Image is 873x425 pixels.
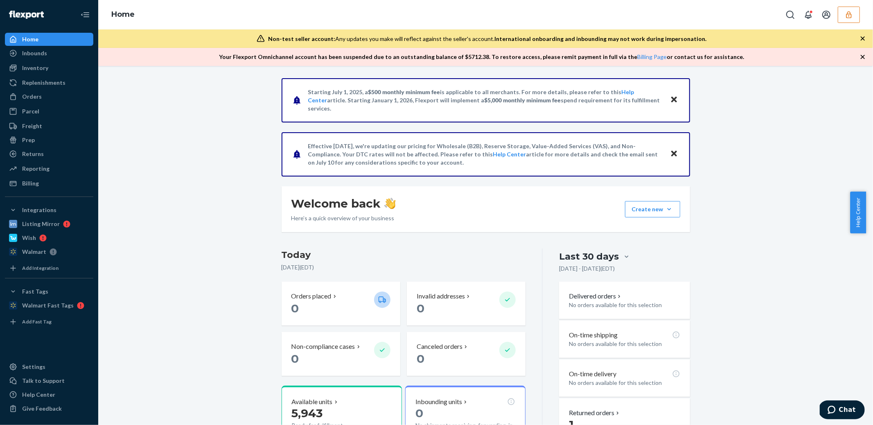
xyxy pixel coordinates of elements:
a: Reporting [5,162,93,175]
a: Freight [5,120,93,133]
a: Replenishments [5,76,93,89]
p: Starting July 1, 2025, a is applicable to all merchants. For more details, please refer to this a... [308,88,662,113]
div: Last 30 days [559,250,619,263]
p: Inbounding units [415,397,462,407]
p: No orders available for this selection [569,379,680,387]
span: 5,943 [292,406,323,420]
a: Walmart Fast Tags [5,299,93,312]
a: Inventory [5,61,93,75]
span: 0 [291,352,299,366]
a: Add Integration [5,262,93,275]
div: Inbounds [22,49,47,57]
p: On-time shipping [569,330,618,340]
div: Integrations [22,206,56,214]
span: 0 [417,301,424,315]
div: Talk to Support [22,377,65,385]
button: Integrations [5,203,93,217]
span: 0 [417,352,424,366]
p: [DATE] ( EDT ) [282,263,526,271]
button: Close [669,148,679,160]
a: Inbounds [5,47,93,60]
button: Open Search Box [782,7,799,23]
a: Help Center [493,151,526,158]
button: Delivered orders [569,292,623,301]
p: Invalid addresses [417,292,465,301]
span: International onboarding and inbounding may not work during impersonation. [494,35,706,42]
div: Add Fast Tag [22,318,52,325]
div: Walmart Fast Tags [22,301,74,310]
a: Help Center [5,388,93,401]
a: Parcel [5,105,93,118]
div: Fast Tags [22,287,48,296]
img: Flexport logo [9,11,44,19]
h3: Today [282,249,526,262]
div: Parcel [22,107,39,115]
div: Prep [22,136,35,144]
div: Settings [22,363,45,371]
p: Non-compliance cases [291,342,355,351]
span: $500 monthly minimum fee [368,88,440,95]
span: $5,000 monthly minimum fee [485,97,561,104]
div: Wish [22,234,36,242]
a: Home [5,33,93,46]
a: Returns [5,147,93,161]
span: 0 [415,406,423,420]
img: hand-wave emoji [384,198,396,209]
button: Create new [625,201,680,217]
a: Wish [5,231,93,244]
a: Prep [5,133,93,147]
a: Home [111,10,135,19]
a: Walmart [5,245,93,258]
div: Give Feedback [22,405,62,413]
p: On-time delivery [569,369,616,379]
button: Open account menu [818,7,835,23]
a: Billing [5,177,93,190]
a: Billing Page [637,53,667,60]
p: [DATE] - [DATE] ( EDT ) [559,264,615,273]
a: Add Fast Tag [5,315,93,328]
p: Available units [292,397,333,407]
button: Talk to Support [5,374,93,387]
h1: Welcome back [291,196,396,211]
div: Walmart [22,248,46,256]
p: Your Flexport Omnichannel account has been suspended due to an outstanding balance of $ 5712.38 .... [219,53,744,61]
ol: breadcrumbs [105,3,141,27]
button: Returned orders [569,408,621,418]
button: Close Navigation [77,7,93,23]
p: Orders placed [291,292,332,301]
p: Canceled orders [417,342,462,351]
button: Orders placed 0 [282,282,400,326]
button: Close [669,94,679,106]
a: Settings [5,360,93,373]
a: Listing Mirror [5,217,93,231]
p: Effective [DATE], we're updating our pricing for Wholesale (B2B), Reserve Storage, Value-Added Se... [308,142,662,167]
div: Orders [22,93,42,101]
a: Orders [5,90,93,103]
div: Home [22,35,38,43]
span: Non-test seller account: [268,35,335,42]
iframe: Opens a widget where you can chat to one of our agents [820,400,865,421]
div: Any updates you make will reflect against the seller's account. [268,35,706,43]
p: Here’s a quick overview of your business [291,214,396,222]
div: Help Center [22,391,55,399]
button: Help Center [850,192,866,233]
p: No orders available for this selection [569,340,680,348]
div: Returns [22,150,44,158]
div: Billing [22,179,39,188]
div: Inventory [22,64,48,72]
button: Canceled orders 0 [407,332,526,376]
button: Fast Tags [5,285,93,298]
button: Open notifications [800,7,817,23]
div: Replenishments [22,79,65,87]
div: Reporting [22,165,50,173]
div: Listing Mirror [22,220,60,228]
span: 0 [291,301,299,315]
div: Add Integration [22,264,59,271]
div: Freight [22,122,42,130]
button: Invalid addresses 0 [407,282,526,326]
button: Non-compliance cases 0 [282,332,400,376]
